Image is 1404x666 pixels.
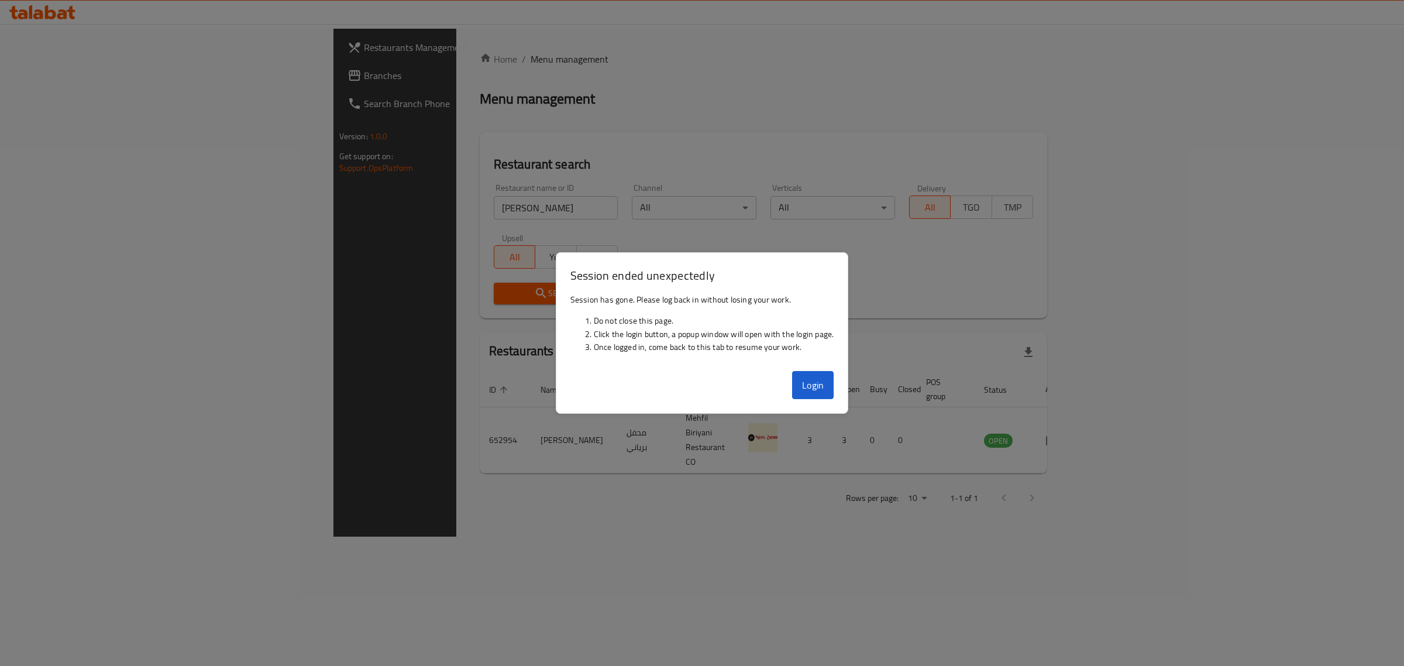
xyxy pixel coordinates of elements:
[594,328,834,341] li: Click the login button, a popup window will open with the login page.
[792,371,834,399] button: Login
[570,267,834,284] h3: Session ended unexpectedly
[594,341,834,353] li: Once logged in, come back to this tab to resume your work.
[556,289,848,367] div: Session has gone. Please log back in without losing your work.
[594,314,834,327] li: Do not close this page.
